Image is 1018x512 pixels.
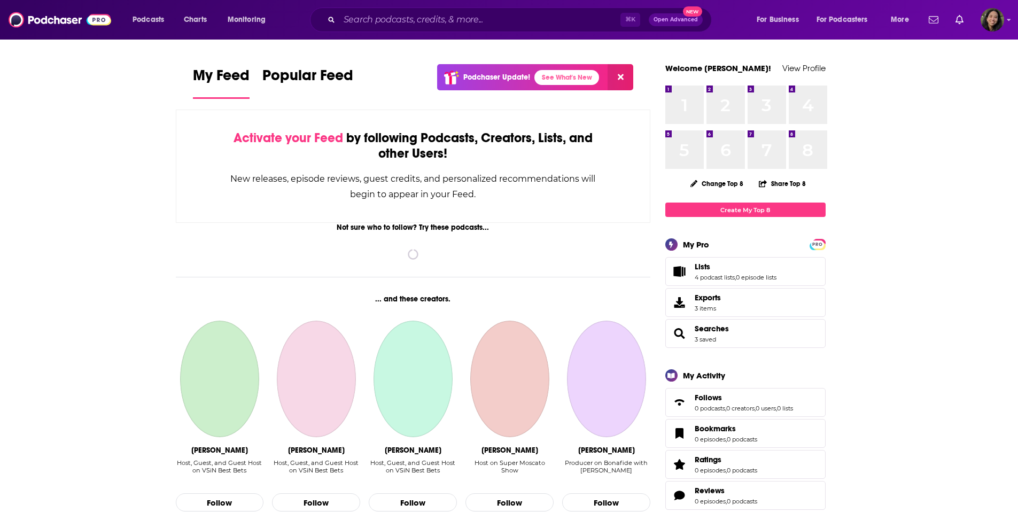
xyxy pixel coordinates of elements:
span: Exports [669,295,690,310]
div: My Activity [683,370,725,381]
img: User Profile [981,8,1004,32]
button: Share Top 8 [758,173,806,194]
a: 0 episodes [695,467,726,474]
span: , [755,405,756,412]
button: Follow [272,493,360,511]
span: Exports [695,293,721,302]
span: , [726,436,727,443]
div: New releases, episode reviews, guest credits, and personalized recommendations will begin to appe... [230,171,597,202]
button: Follow [369,493,457,511]
span: , [726,467,727,474]
span: Bookmarks [665,419,826,448]
a: Show notifications dropdown [951,11,968,29]
button: Show profile menu [981,8,1004,32]
a: Lists [695,262,776,271]
span: More [891,12,909,27]
a: Searches [695,324,729,333]
span: Charts [184,12,207,27]
div: Producer on Bonafide with Luke Bona [562,459,650,482]
a: Bookmarks [695,424,757,433]
span: Activate your Feed [234,130,343,146]
span: Reviews [665,481,826,510]
div: Host, Guest, and Guest Host on VSiN Best Bets [272,459,360,474]
span: Podcasts [133,12,164,27]
button: Follow [465,493,554,511]
button: Change Top 8 [684,177,750,190]
a: 0 episodes [695,436,726,443]
a: PRO [811,240,824,248]
span: Monitoring [228,12,266,27]
a: Bookmarks [669,426,690,441]
button: open menu [220,11,279,28]
div: by following Podcasts, Creators, Lists, and other Users! [230,130,597,161]
a: Show notifications dropdown [924,11,943,29]
span: Follows [665,388,826,417]
div: ... and these creators. [176,294,651,304]
span: Logged in as BroadleafBooks2 [981,8,1004,32]
div: Wes Reynolds [191,446,248,455]
span: Follows [695,393,722,402]
div: Host, Guest, and Guest Host on VSiN Best Bets [369,459,457,482]
span: For Podcasters [817,12,868,27]
a: 0 podcasts [727,498,757,505]
span: Popular Feed [262,66,353,91]
a: Femi Abebefe [374,321,453,437]
a: 3 saved [695,336,716,343]
span: Reviews [695,486,725,495]
a: 4 podcast lists [695,274,735,281]
a: Vincent Moscato [470,321,549,437]
a: Ratings [695,455,757,464]
span: Lists [695,262,710,271]
div: Producer on Bonafide with [PERSON_NAME] [562,459,650,474]
a: 0 creators [726,405,755,412]
span: , [776,405,777,412]
a: Ratings [669,457,690,472]
a: 0 podcasts [695,405,725,412]
div: Host, Guest, and Guest Host on VSiN Best Bets [272,459,360,482]
span: , [735,274,736,281]
span: Ratings [695,455,721,464]
button: Follow [562,493,650,511]
span: Bookmarks [695,424,736,433]
img: Podchaser - Follow, Share and Rate Podcasts [9,10,111,30]
a: 0 podcasts [727,436,757,443]
a: Welcome [PERSON_NAME]! [665,63,771,73]
div: Host, Guest, and Guest Host on VSiN Best Bets [176,459,264,482]
a: Dave Ross [277,321,356,437]
a: 0 users [756,405,776,412]
span: Lists [665,257,826,286]
p: Podchaser Update! [463,73,530,82]
a: Follows [695,393,793,402]
div: Not sure who to follow? Try these podcasts... [176,223,651,232]
a: Charts [177,11,213,28]
a: Searches [669,326,690,341]
div: Host on Super Moscato Show [465,459,554,474]
a: 0 lists [777,405,793,412]
span: For Business [757,12,799,27]
span: 3 items [695,305,721,312]
a: See What's New [534,70,599,85]
span: Ratings [665,450,826,479]
div: Host, Guest, and Guest Host on VSiN Best Bets [176,459,264,474]
div: Kelsey Menzies [578,446,635,455]
a: Kelsey Menzies [567,321,646,437]
span: ⌘ K [620,13,640,27]
button: open menu [749,11,812,28]
span: , [725,405,726,412]
span: Searches [665,319,826,348]
span: New [683,6,702,17]
span: My Feed [193,66,250,91]
input: Search podcasts, credits, & more... [339,11,620,28]
a: 0 episodes [695,498,726,505]
a: 0 episode lists [736,274,776,281]
div: Femi Abebefe [385,446,441,455]
a: My Feed [193,66,250,99]
a: Popular Feed [262,66,353,99]
a: View Profile [782,63,826,73]
a: Reviews [695,486,757,495]
button: open menu [883,11,922,28]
